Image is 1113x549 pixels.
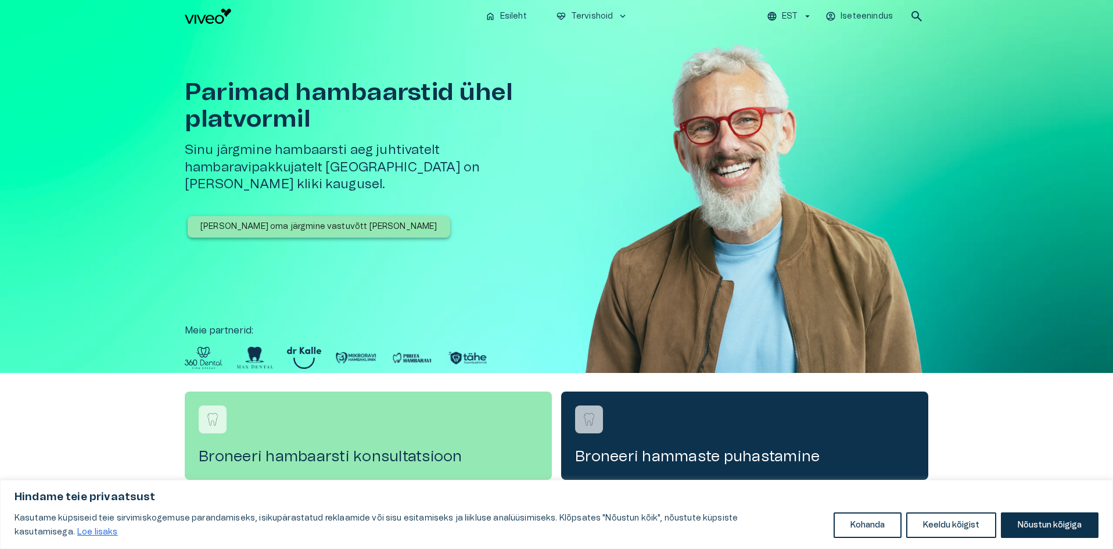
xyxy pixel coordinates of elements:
a: Loe lisaks [77,528,119,537]
button: homeEsileht [480,8,533,25]
p: Iseteenindus [841,10,893,23]
p: Meie partnerid : [185,324,928,338]
h1: Parimad hambaarstid ühel platvormil [185,79,561,132]
img: Partner logo [391,347,433,369]
p: [PERSON_NAME] oma järgmine vastuvõtt [PERSON_NAME] [200,221,437,233]
p: Tervishoid [571,10,613,23]
span: ecg_heart [556,11,566,21]
img: Viveo logo [185,9,231,24]
button: open search modal [905,5,928,28]
img: Partner logo [447,347,489,369]
button: Iseteenindus [824,8,896,25]
span: home [485,11,496,21]
span: keyboard_arrow_down [617,11,628,21]
img: Broneeri hambaarsti konsultatsioon logo [204,411,221,428]
img: Partner logo [287,347,321,369]
img: Partner logo [236,347,273,369]
img: Man with glasses smiling [580,33,928,408]
p: EST [782,10,798,23]
button: EST [765,8,814,25]
a: Navigate to service booking [185,392,552,480]
a: Navigate to service booking [561,392,928,480]
img: Partner logo [335,347,377,369]
a: Navigate to homepage [185,9,476,24]
p: Kasutame küpsiseid teie sirvimiskogemuse parandamiseks, isikupärastatud reklaamide või sisu esita... [15,511,825,539]
h4: Broneeri hammaste puhastamine [575,447,914,466]
p: Esileht [500,10,527,23]
span: search [910,9,924,23]
button: ecg_heartTervishoidkeyboard_arrow_down [551,8,633,25]
h4: Broneeri hambaarsti konsultatsioon [199,447,538,466]
h5: Sinu järgmine hambaarsti aeg juhtivatelt hambaravipakkujatelt [GEOGRAPHIC_DATA] on [PERSON_NAME] ... [185,142,561,193]
button: Nõustun kõigiga [1001,512,1098,538]
img: Broneeri hammaste puhastamine logo [580,411,598,428]
button: [PERSON_NAME] oma järgmine vastuvõtt [PERSON_NAME] [188,216,450,238]
button: Kohanda [834,512,902,538]
p: Hindame teie privaatsust [15,490,1098,504]
button: Keeldu kõigist [906,512,996,538]
img: Partner logo [185,347,222,369]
